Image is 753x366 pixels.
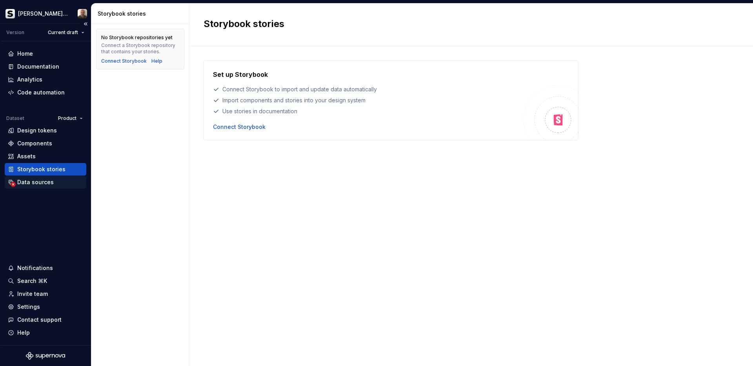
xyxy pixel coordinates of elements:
[101,58,147,64] button: Connect Storybook
[17,290,48,298] div: Invite team
[17,63,59,71] div: Documentation
[80,18,91,29] button: Collapse sidebar
[17,152,36,160] div: Assets
[17,329,30,337] div: Help
[17,76,42,83] div: Analytics
[98,10,186,18] div: Storybook stories
[5,47,86,60] a: Home
[5,73,86,86] a: Analytics
[17,127,57,134] div: Design tokens
[5,313,86,326] button: Contact support
[48,29,78,36] span: Current draft
[213,107,524,115] div: Use stories in documentation
[5,9,15,18] img: 70f0b34c-1a93-4a5d-86eb-502ec58ca862.png
[5,326,86,339] button: Help
[18,10,68,18] div: [PERSON_NAME] Prisma
[213,85,524,93] div: Connect Storybook to import and update data automatically
[5,262,86,274] button: Notifications
[6,115,24,121] div: Dataset
[5,176,86,188] a: Data sources
[44,27,88,38] button: Current draft
[17,140,52,147] div: Components
[213,96,524,104] div: Import components and stories into your design system
[17,50,33,58] div: Home
[17,89,65,96] div: Code automation
[213,123,266,131] button: Connect Storybook
[204,18,729,30] h2: Storybook stories
[101,34,173,41] div: No Storybook repositories yet
[26,352,65,360] svg: Supernova Logo
[5,60,86,73] a: Documentation
[17,316,62,324] div: Contact support
[58,115,76,121] span: Product
[55,113,86,124] button: Product
[5,163,86,176] a: Storybook stories
[101,42,179,55] div: Connect a Storybook repository that contains your stories.
[5,288,86,300] a: Invite team
[17,277,47,285] div: Search ⌘K
[6,29,24,36] div: Version
[17,303,40,311] div: Settings
[5,275,86,287] button: Search ⌘K
[5,137,86,150] a: Components
[2,5,89,22] button: [PERSON_NAME] PrismaSimone
[17,264,53,272] div: Notifications
[5,86,86,99] a: Code automation
[78,9,87,18] img: Simone
[213,70,268,79] h4: Set up Storybook
[151,58,162,64] a: Help
[5,301,86,313] a: Settings
[5,150,86,163] a: Assets
[17,178,54,186] div: Data sources
[5,124,86,137] a: Design tokens
[17,165,65,173] div: Storybook stories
